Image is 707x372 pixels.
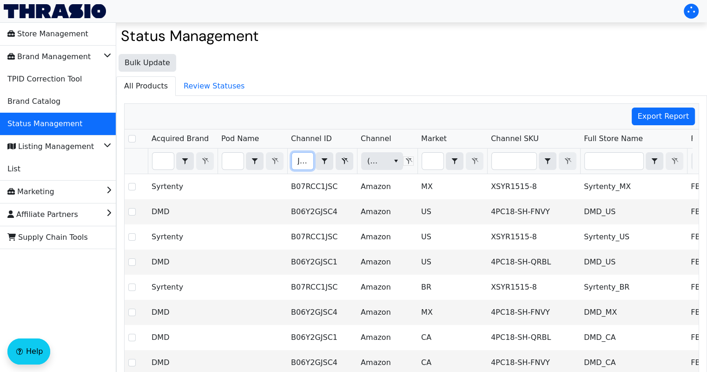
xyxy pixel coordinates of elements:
span: Help [26,346,43,357]
span: Status Management [7,116,82,131]
th: Filter [487,149,580,174]
span: Store Management [7,27,88,41]
td: DMD [148,300,218,325]
button: Clear [336,152,353,170]
td: Amazon [357,174,417,199]
span: Choose Operator [316,152,333,170]
span: Market [421,133,447,144]
td: Syrtenty [148,224,218,250]
td: B06Y2GJSC4 [287,199,357,224]
td: B07RCC1JSC [287,174,357,199]
td: US [417,250,487,275]
td: US [417,224,487,250]
th: Filter [417,149,487,174]
button: Help floatingactionbutton [7,338,50,365]
td: Amazon [357,199,417,224]
td: Syrtenty_US [580,224,687,250]
td: Amazon [357,300,417,325]
input: Filter [585,153,643,169]
button: select [646,153,663,169]
span: Review Statuses [176,77,252,95]
span: Choose Operator [176,152,194,170]
td: B06Y2GJSC1 [287,325,357,350]
td: DMD [148,199,218,224]
span: Choose Operator [446,152,463,170]
td: DMD_US [580,250,687,275]
td: XSYR1515-8 [487,275,580,300]
td: BR [417,275,487,300]
th: Filter [357,149,417,174]
input: Select Row [128,183,136,190]
button: Export Report [632,108,695,125]
span: TPID Correction Tool [7,72,82,87]
span: List [7,162,20,176]
button: select [177,153,193,169]
td: Syrtenty [148,174,218,199]
td: 4PC18-SH-FNVY [487,199,580,224]
span: Pod Name [221,133,259,144]
td: Amazon [357,325,417,350]
button: select [246,153,263,169]
td: Amazon [357,224,417,250]
th: Filter [287,149,357,174]
input: Filter [492,153,536,169]
td: DMD_MX [580,300,687,325]
span: All Products [117,77,175,95]
td: DMD [148,325,218,350]
span: Choose Operator [246,152,264,170]
input: Select Row [128,258,136,266]
button: select [446,153,463,169]
input: Select Row [128,135,136,142]
td: 4PC18-SH-QRBL [487,325,580,350]
img: Thrasio Logo [4,4,106,18]
td: B06Y2GJSC4 [287,300,357,325]
td: Amazon [357,250,417,275]
input: Filter [222,153,244,169]
span: Channel ID [291,133,332,144]
span: (All) [367,156,382,167]
td: XSYR1515-8 [487,224,580,250]
td: B07RCC1JSC [287,275,357,300]
input: Filter [422,153,443,169]
td: DMD_US [580,199,687,224]
td: Syrtenty_BR [580,275,687,300]
span: Export Report [638,111,689,122]
input: Select Row [128,359,136,366]
th: Filter [580,149,687,174]
td: XSYR1515-8 [487,174,580,199]
button: select [389,153,403,169]
span: Choose Operator [539,152,556,170]
td: MX [417,174,487,199]
th: Filter [218,149,287,174]
td: B06Y2GJSC1 [287,250,357,275]
span: Brand Management [7,49,91,64]
input: Filter [152,153,174,169]
td: CA [417,325,487,350]
span: Brand Catalog [7,94,60,109]
td: MX [417,300,487,325]
button: select [316,153,333,169]
td: Syrtenty_MX [580,174,687,199]
span: Listing Management [7,139,94,154]
span: Acquired Brand [152,133,209,144]
td: Syrtenty [148,275,218,300]
span: Supply Chain Tools [7,230,88,245]
td: US [417,199,487,224]
span: Full Store Name [584,133,643,144]
input: Select Row [128,208,136,216]
span: Marketing [7,184,54,199]
input: Select Row [128,309,136,316]
td: 4PC18-SH-QRBL [487,250,580,275]
button: Bulk Update [119,54,176,72]
input: Select Row [128,233,136,241]
button: select [539,153,556,169]
td: DMD_CA [580,325,687,350]
span: Channel SKU [491,133,539,144]
span: Channel [361,133,391,144]
th: Filter [148,149,218,174]
span: Bulk Update [125,57,170,68]
td: Amazon [357,275,417,300]
span: Choose Operator [646,152,663,170]
span: Affiliate Partners [7,207,78,222]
